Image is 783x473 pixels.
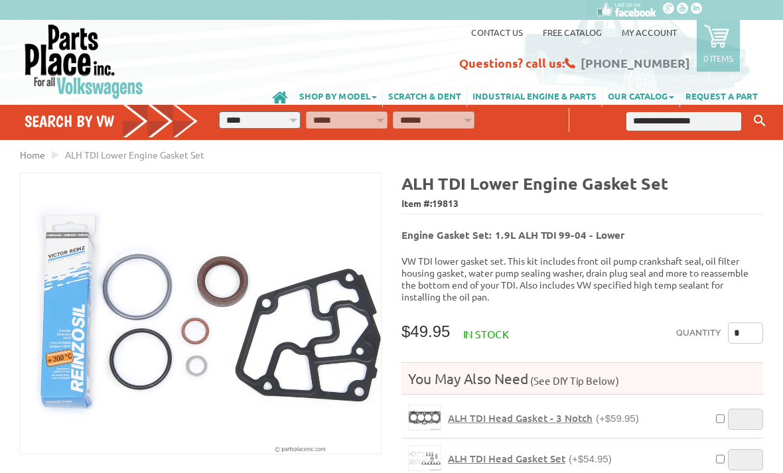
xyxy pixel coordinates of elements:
[569,453,612,464] span: (+$54.95)
[383,84,466,107] a: SCRATCH & DENT
[467,84,602,107] a: INDUSTRIAL ENGINE & PARTS
[448,412,639,425] a: ALH TDI Head Gasket - 3 Notch(+$59.95)
[622,27,677,38] a: My Account
[401,255,763,303] p: VW TDI lower gasket set. This kit includes front oil pump crankshaft seal, oil filter housing gas...
[603,84,679,107] a: OUR CATALOG
[463,327,509,340] span: In stock
[401,370,763,387] h4: You May Also Need
[25,111,198,131] h4: Search by VW
[294,84,382,107] a: SHOP BY MODEL
[409,405,441,430] img: ALH TDI Head Gasket - 3 Notch
[697,20,740,72] a: 0 items
[528,374,619,387] span: (See DIY Tip Below)
[408,405,441,431] a: ALH TDI Head Gasket - 3 Notch
[401,228,624,241] b: Engine Gasket Set: 1.9L ALH TDI 99-04 - Lower
[23,23,145,100] img: Parts Place Inc!
[20,149,45,161] a: Home
[21,173,381,454] img: ALH TDI Lower Engine Gasket Set
[448,452,565,465] span: ALH TDI Head Gasket Set
[432,197,459,209] span: 19813
[703,52,733,64] p: 0 items
[448,411,593,425] span: ALH TDI Head Gasket - 3 Notch
[65,149,204,161] span: ALH TDI Lower Engine Gasket Set
[596,413,639,424] span: (+$59.95)
[676,322,721,344] label: Quantity
[750,110,770,132] button: Keyword Search
[471,27,523,38] a: Contact us
[543,27,602,38] a: Free Catalog
[401,194,763,214] span: Item #:
[680,84,763,107] a: REQUEST A PART
[409,446,441,470] img: ALH TDI Head Gasket Set
[401,322,450,340] span: $49.95
[448,452,612,465] a: ALH TDI Head Gasket Set(+$54.95)
[401,172,668,194] b: ALH TDI Lower Engine Gasket Set
[408,445,441,471] a: ALH TDI Head Gasket Set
